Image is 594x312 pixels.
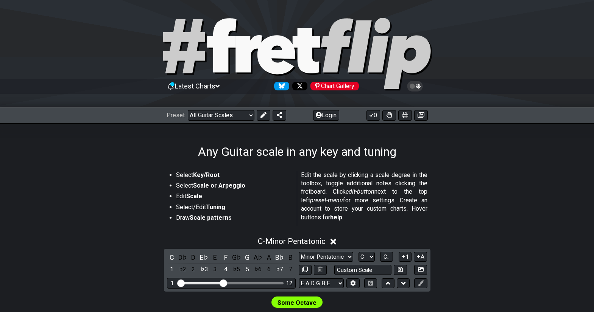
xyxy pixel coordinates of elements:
[193,171,220,179] strong: Key/Root
[176,203,292,214] li: Select/Edit
[264,252,274,262] div: toggle pitch class
[206,203,225,211] strong: Tuning
[167,264,177,275] div: toggle scale degree
[232,252,242,262] div: toggle pitch class
[299,252,353,262] select: Scale
[253,264,263,275] div: toggle scale degree
[380,252,393,262] button: C..
[257,110,270,121] button: Edit Preset
[167,252,177,262] div: toggle pitch class
[398,110,412,121] button: Print
[210,264,220,275] div: toggle scale degree
[301,171,427,222] p: Edit the scale by clicking a scale degree in the toolbox, toggle additional notes clicking the fr...
[382,110,396,121] button: Toggle Dexterity for all fretkits
[198,144,396,159] h1: Any Guitar scale in any key and tuning
[176,182,292,192] li: Select
[414,265,427,275] button: Create Image
[366,110,380,121] button: 0
[178,264,187,275] div: toggle scale degree
[399,252,412,262] button: 1
[199,264,209,275] div: toggle scale degree
[285,252,295,262] div: toggle pitch class
[190,214,232,221] strong: Scale patterns
[411,83,419,90] span: Toggle light / dark theme
[221,252,231,262] div: toggle pitch class
[273,110,286,121] button: Share Preset
[193,182,245,189] strong: Scale or Arpeggio
[178,252,187,262] div: toggle pitch class
[271,82,289,90] a: Follow #fretflip at Bluesky
[175,82,215,90] span: Latest Charts
[167,278,296,288] div: Visible fret range
[359,252,375,262] select: Tonic/Root
[199,252,209,262] div: toggle pitch class
[364,278,377,289] button: Toggle horizontal chord view
[382,278,394,289] button: Move up
[414,252,427,262] button: A
[394,265,407,275] button: Store user defined scale
[414,110,428,121] button: Create image
[299,265,312,275] button: Copy
[264,264,274,275] div: toggle scale degree
[313,110,339,121] button: Login
[285,264,295,275] div: toggle scale degree
[189,252,198,262] div: toggle pitch class
[275,264,285,275] div: toggle scale degree
[176,214,292,224] li: Draw
[397,278,410,289] button: Move down
[346,278,359,289] button: Edit Tuning
[210,252,220,262] div: toggle pitch class
[384,253,390,260] span: C..
[186,192,202,200] strong: Scale
[176,192,292,203] li: Edit
[275,252,285,262] div: toggle pitch class
[188,110,254,121] select: Preset
[253,252,263,262] div: toggle pitch class
[346,188,374,195] em: edit-button
[242,264,252,275] div: toggle scale degree
[278,297,316,308] span: First enable full edit mode to edit
[314,265,327,275] button: Delete
[330,214,342,221] strong: help
[232,264,242,275] div: toggle scale degree
[310,197,343,204] em: preset-menu
[310,82,359,90] div: Chart Gallery
[258,237,326,246] span: C - Minor Pentatonic
[167,112,185,119] span: Preset
[299,278,344,289] select: Tuning
[414,278,427,289] button: First click edit preset to enable marker editing
[286,280,292,287] div: 12
[171,280,174,287] div: 1
[289,82,307,90] a: Follow #fretflip at X
[242,252,252,262] div: toggle pitch class
[221,264,231,275] div: toggle scale degree
[307,82,359,90] a: #fretflip at Pinterest
[189,264,198,275] div: toggle scale degree
[176,171,292,182] li: Select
